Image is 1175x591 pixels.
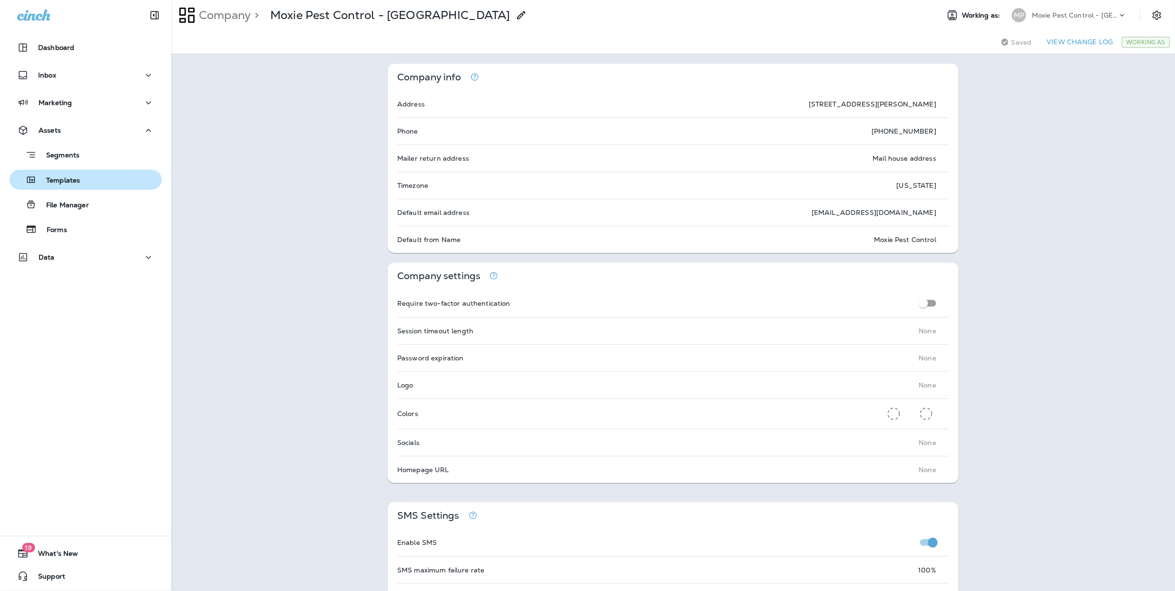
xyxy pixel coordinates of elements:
p: [PHONE_NUMBER] [871,127,936,135]
button: Collapse Sidebar [141,6,168,25]
p: > [251,8,259,22]
p: Address [397,100,425,108]
span: Working as: [962,11,1002,19]
button: Settings [1148,7,1165,24]
p: Colors [397,410,418,417]
p: [US_STATE] [897,182,936,189]
p: Password expiration [397,354,464,362]
p: Moxie Pest Control - [GEOGRAPHIC_DATA] [270,8,510,22]
p: Moxie Pest Control [874,236,936,243]
span: Saved [1011,39,1032,46]
p: Segments [37,151,79,161]
p: Company info [397,73,461,81]
p: [STREET_ADDRESS][PERSON_NAME] [809,100,936,108]
button: View Change Log [1043,35,1116,49]
p: Require two-factor authentication [397,300,510,307]
p: Timezone [397,182,428,189]
div: Working As [1122,37,1170,48]
p: Socials [397,439,420,446]
button: File Manager [10,194,162,214]
p: Mailer return address [397,155,469,162]
button: Dashboard [10,38,162,57]
p: Mail house address [872,155,936,162]
p: Dashboard [38,44,74,51]
button: Marketing [10,93,162,112]
p: Moxie Pest Control - [GEOGRAPHIC_DATA] [1032,11,1117,19]
p: Homepage URL [397,466,449,474]
span: Support [29,572,65,584]
button: Secondary Color [916,404,936,424]
p: Data [39,253,55,261]
div: MP [1012,8,1026,22]
p: Phone [397,127,418,135]
span: 19 [22,543,35,552]
button: Templates [10,170,162,190]
p: Assets [39,126,61,134]
p: None [919,466,936,474]
button: Data [10,248,162,267]
p: Marketing [39,99,72,107]
p: Enable SMS [397,539,437,546]
p: Default from Name [397,236,460,243]
button: 19What's New [10,544,162,563]
p: SMS Settings [397,512,460,520]
p: 100 % [918,566,936,574]
p: Inbox [38,71,56,79]
p: None [919,327,936,335]
p: None [919,381,936,389]
div: Moxie Pest Control - Phoenix [270,8,510,22]
p: Session timeout length [397,327,473,335]
p: Company settings [397,272,480,280]
p: None [919,354,936,362]
p: [EMAIL_ADDRESS][DOMAIN_NAME] [812,209,936,216]
button: Assets [10,121,162,140]
button: Support [10,567,162,586]
p: Logo [397,381,413,389]
span: What's New [29,550,78,561]
p: File Manager [37,201,89,210]
p: None [919,439,936,446]
button: Primary Color [884,404,904,424]
p: Company [195,8,251,22]
p: Default email address [397,209,470,216]
button: Forms [10,219,162,239]
button: Segments [10,145,162,165]
p: Templates [37,176,80,185]
p: SMS maximum failure rate [397,566,484,574]
p: Forms [37,226,67,235]
button: Inbox [10,66,162,85]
